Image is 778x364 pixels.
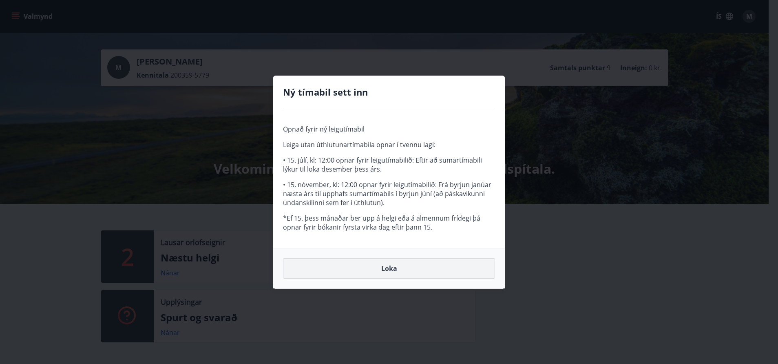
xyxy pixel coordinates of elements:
button: Loka [283,258,495,279]
p: Opnað fyrir ný leigutímabil [283,125,495,134]
p: *Ef 15. þess mánaðar ber upp á helgi eða á almennum frídegi þá opnar fyrir bókanir fyrsta virka d... [283,214,495,232]
p: • 15. nóvember, kl: 12:00 opnar fyrir leigutímabilið: Frá byrjun janúar næsta árs til upphafs sum... [283,180,495,207]
h4: Ný tímabil sett inn [283,86,495,98]
p: Leiga utan úthlutunartímabila opnar í tvennu lagi: [283,140,495,149]
p: • 15. júlí, kl: 12:00 opnar fyrir leigutímabilið: Eftir að sumartímabili lýkur til loka desember ... [283,156,495,174]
